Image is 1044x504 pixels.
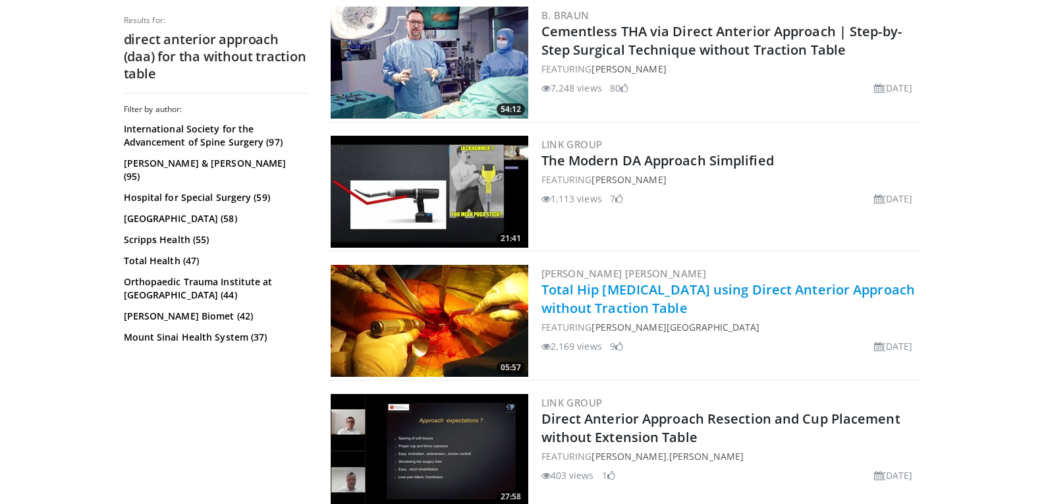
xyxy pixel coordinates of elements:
a: Hospital for Special Surgery (59) [124,191,305,204]
li: 80 [610,81,628,95]
a: [PERSON_NAME] Biomet (42) [124,310,305,323]
a: Total Health (47) [124,254,305,267]
a: [PERSON_NAME][GEOGRAPHIC_DATA] [591,321,759,333]
a: [PERSON_NAME] & [PERSON_NAME] (95) [124,157,305,183]
a: [PERSON_NAME] [669,450,744,462]
a: LINK Group [541,396,603,409]
a: [PERSON_NAME] [591,450,666,462]
a: Total Hip [MEDICAL_DATA] using Direct Anterior Approach without Traction Table [541,281,916,317]
a: [PERSON_NAME] [PERSON_NAME] [541,267,707,280]
img: 296e0485-db60-41ed-8a3f-64c21c84e20b.300x170_q85_crop-smart_upscale.jpg [331,136,528,248]
span: 27:58 [497,491,525,503]
h3: Filter by author: [124,104,308,115]
a: [PERSON_NAME] [591,173,666,186]
li: [DATE] [874,192,913,206]
h2: direct anterior approach (daa) for tha without traction table [124,31,308,82]
div: FEATURING [541,173,918,186]
li: 7 [610,192,623,206]
a: 05:57 [331,265,528,377]
a: Scripps Health (55) [124,233,305,246]
a: International Society for the Advancement of Spine Surgery (97) [124,123,305,149]
li: [DATE] [874,468,913,482]
div: FEATURING [541,320,918,334]
li: 2,169 views [541,339,602,353]
a: LINK Group [541,138,603,151]
span: 05:57 [497,362,525,374]
span: 21:41 [497,233,525,244]
a: Cementless THA via Direct Anterior Approach | Step-by-Step Surgical Technique without Traction Table [541,22,902,59]
div: FEATURING , [541,449,918,463]
p: Results for: [124,15,308,26]
li: 1 [602,468,615,482]
li: 7,248 views [541,81,602,95]
li: [DATE] [874,81,913,95]
a: [PERSON_NAME] [591,63,666,75]
div: FEATURING [541,62,918,76]
li: [DATE] [874,339,913,353]
a: Direct Anterior Approach Resection and Cup Placement without Extension Table [541,410,900,446]
img: 28c247bd-c9f9-4aad-a531-99b9d6785b37.jpg.300x170_q85_crop-smart_upscale.jpg [331,7,528,119]
img: 51e8028e-1080-4f14-bb62-62e5b1e1c753.300x170_q85_crop-smart_upscale.jpg [331,265,528,377]
a: 21:41 [331,136,528,248]
a: Mount Sinai Health System (37) [124,331,305,344]
a: Orthopaedic Trauma Institute at [GEOGRAPHIC_DATA] (44) [124,275,305,302]
a: 54:12 [331,7,528,119]
li: 403 views [541,468,594,482]
span: 54:12 [497,103,525,115]
li: 9 [610,339,623,353]
li: 1,113 views [541,192,602,206]
a: The Modern DA Approach Simplified [541,152,774,169]
a: B. Braun [541,9,590,22]
a: [GEOGRAPHIC_DATA] (58) [124,212,305,225]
